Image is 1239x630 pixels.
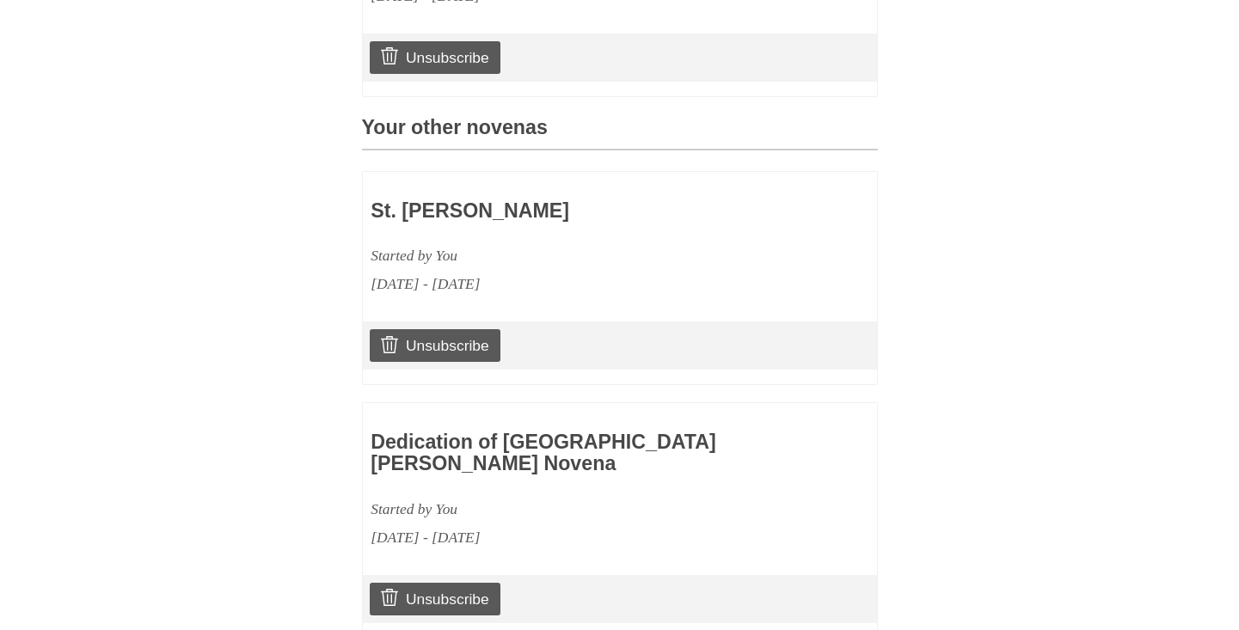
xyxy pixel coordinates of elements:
h3: Your other novenas [362,117,878,150]
h3: St. [PERSON_NAME] [371,200,768,223]
div: [DATE] - [DATE] [371,270,768,298]
a: Unsubscribe [370,41,500,74]
h3: Dedication of [GEOGRAPHIC_DATA][PERSON_NAME] Novena [371,431,768,475]
a: Unsubscribe [370,583,500,615]
div: Started by You [371,495,768,523]
div: Started by You [371,242,768,270]
a: Unsubscribe [370,329,500,362]
div: [DATE] - [DATE] [371,523,768,552]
